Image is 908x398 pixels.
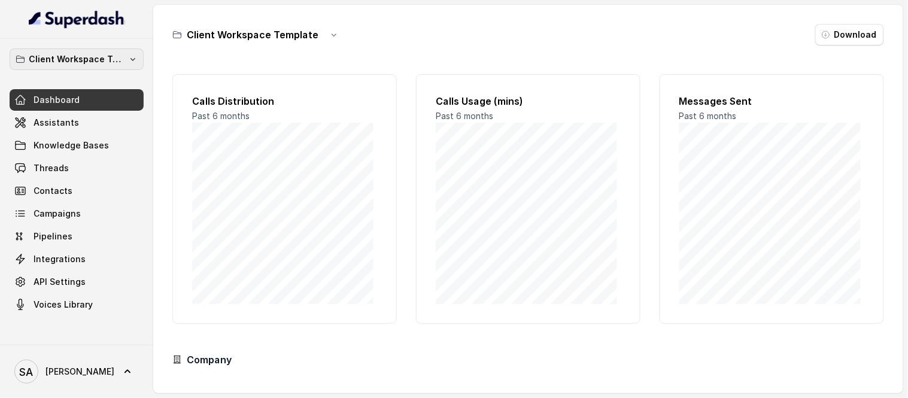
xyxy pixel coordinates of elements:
a: Knowledge Bases [10,135,144,156]
a: [PERSON_NAME] [10,355,144,388]
a: Pipelines [10,226,144,247]
span: Dashboard [34,94,80,106]
p: Client Workspace Template [29,52,124,66]
a: Contacts [10,180,144,202]
span: Pipelines [34,230,72,242]
span: Past 6 months [679,111,737,121]
img: light.svg [29,10,125,29]
span: Knowledge Bases [34,139,109,151]
span: Past 6 months [192,111,250,121]
span: Threads [34,162,69,174]
span: Voices Library [34,299,93,311]
a: Assistants [10,112,144,133]
span: Past 6 months [436,111,493,121]
button: Client Workspace Template [10,48,144,70]
a: Integrations [10,248,144,270]
span: [PERSON_NAME] [45,366,114,378]
span: Contacts [34,185,72,197]
h2: Calls Distribution [192,94,377,108]
a: Campaigns [10,203,144,224]
text: SA [20,366,34,378]
h3: Client Workspace Template [187,28,318,42]
a: Dashboard [10,89,144,111]
span: Assistants [34,117,79,129]
a: Threads [10,157,144,179]
h3: Company [187,353,232,367]
a: API Settings [10,271,144,293]
span: Campaigns [34,208,81,220]
span: Integrations [34,253,86,265]
span: API Settings [34,276,86,288]
h2: Messages Sent [679,94,864,108]
h2: Calls Usage (mins) [436,94,621,108]
a: Voices Library [10,294,144,315]
button: Download [815,24,884,45]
